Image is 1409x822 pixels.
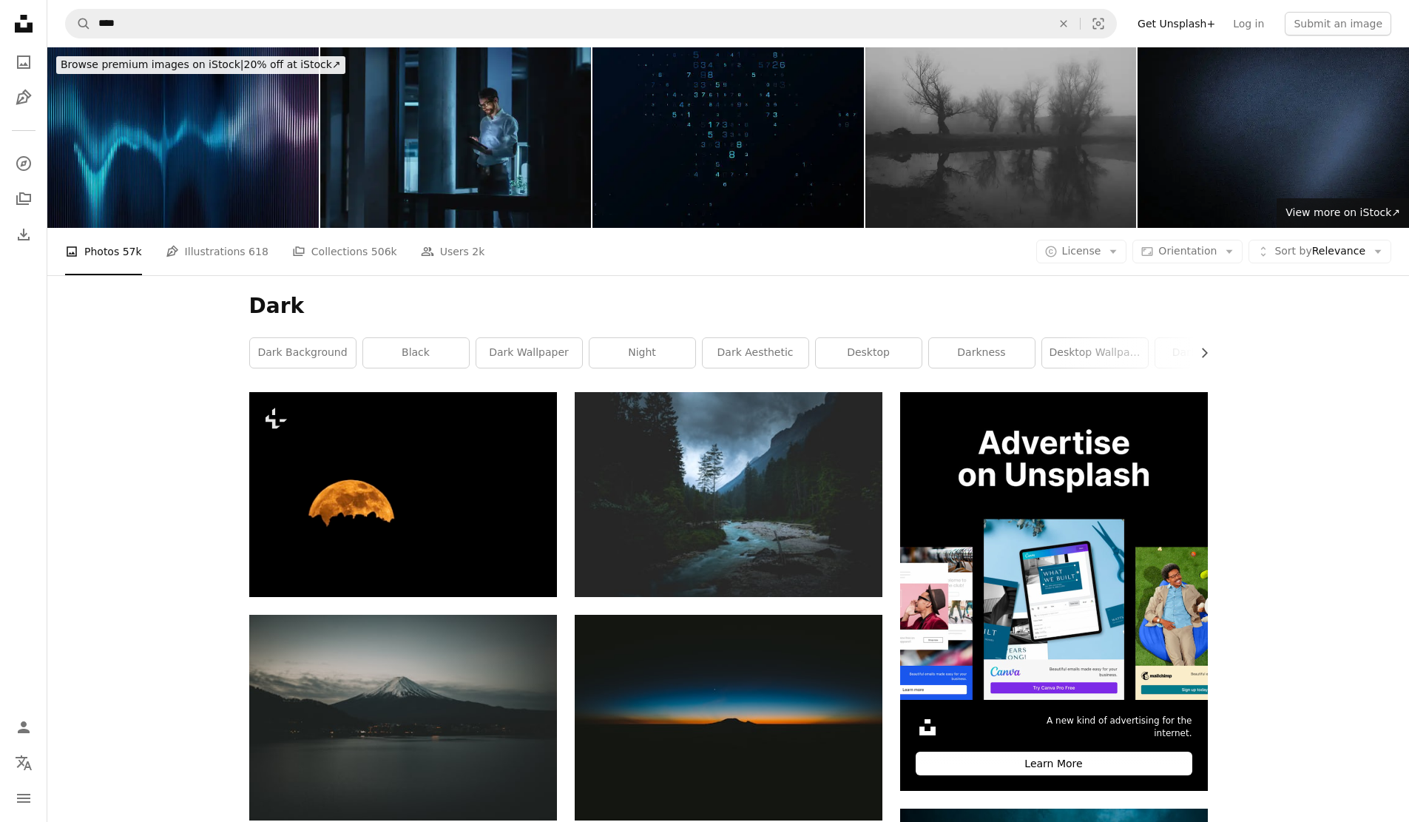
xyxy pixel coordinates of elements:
button: Menu [9,784,38,813]
a: Users 2k [421,228,485,275]
a: Collections [9,184,38,214]
a: silhouette of mountain [575,710,882,724]
img: file-1635990755334-4bfd90f37242image [900,392,1208,700]
img: file-1631306537910-2580a29a3cfcimage [916,715,939,739]
span: Orientation [1158,245,1217,257]
a: View more on iStock↗ [1277,198,1409,228]
h1: Dark [249,293,1208,320]
a: desktop [816,338,922,368]
a: Download History [9,220,38,249]
div: 20% off at iStock ↗ [56,56,345,74]
a: dark background [250,338,356,368]
a: Illustrations [9,83,38,112]
img: Dark spooky landscape [865,47,1137,228]
a: a full moon is seen in the dark sky [249,488,557,501]
a: dark aesthetic [703,338,808,368]
button: scroll list to the right [1191,338,1208,368]
a: Explore [9,149,38,178]
a: photo of mountain [249,711,557,724]
button: Clear [1047,10,1080,38]
button: Visual search [1081,10,1116,38]
button: Orientation [1132,240,1243,263]
span: 506k [371,243,397,260]
a: dark abstract [1155,338,1261,368]
span: 618 [249,243,268,260]
a: Illustrations 618 [166,228,268,275]
img: Black dark blue gray white abstract background. Gradient. Noise grain granular particle rough gru... [1138,47,1409,228]
a: Log in [1224,12,1273,36]
a: Browse premium images on iStock|20% off at iStock↗ [47,47,354,83]
a: black [363,338,469,368]
span: A new kind of advertising for the internet. [1022,715,1192,740]
span: 2k [472,243,484,260]
span: License [1062,245,1101,257]
img: Sound wave [47,47,319,228]
a: desktop wallpaper [1042,338,1148,368]
span: Browse premium images on iStock | [61,58,243,70]
img: Shot from Outside: Businessman Working on a Digital Tablet Computer in the Office. Manager Checki... [320,47,592,228]
span: View more on iStock ↗ [1285,206,1400,218]
button: Sort byRelevance [1248,240,1391,263]
span: Sort by [1274,245,1311,257]
a: Get Unsplash+ [1129,12,1224,36]
a: dark wallpaper [476,338,582,368]
a: Collections 506k [292,228,397,275]
a: Photos [9,47,38,77]
img: flowing river between tall trees [575,392,882,597]
img: Number Particle Digital Cyber Motion Graphics - 4K Stok photo [592,47,864,228]
span: Relevance [1274,244,1365,259]
a: flowing river between tall trees [575,488,882,501]
a: night [589,338,695,368]
img: a full moon is seen in the dark sky [249,392,557,597]
form: Find visuals sitewide [65,9,1117,38]
img: photo of mountain [249,615,557,821]
button: Submit an image [1285,12,1391,36]
div: Learn More [916,752,1192,775]
button: Language [9,748,38,778]
a: Log in / Sign up [9,712,38,742]
button: License [1036,240,1127,263]
img: silhouette of mountain [575,615,882,820]
button: Search Unsplash [66,10,91,38]
a: darkness [929,338,1035,368]
a: A new kind of advertising for the internet.Learn More [900,392,1208,791]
